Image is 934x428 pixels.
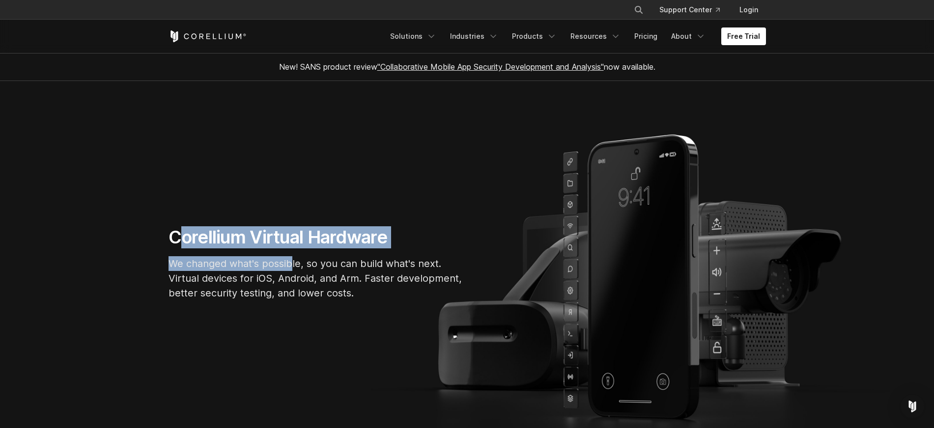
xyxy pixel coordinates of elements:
[622,1,766,19] div: Navigation Menu
[565,27,626,45] a: Resources
[169,30,247,42] a: Corellium Home
[279,62,655,72] span: New! SANS product review now available.
[444,27,504,45] a: Industries
[169,226,463,248] h1: Corellium Virtual Hardware
[384,27,766,45] div: Navigation Menu
[665,27,711,45] a: About
[651,1,728,19] a: Support Center
[721,27,766,45] a: Free Trial
[732,1,766,19] a: Login
[506,27,563,45] a: Products
[630,1,648,19] button: Search
[169,256,463,300] p: We changed what's possible, so you can build what's next. Virtual devices for iOS, Android, and A...
[901,395,924,418] div: Open Intercom Messenger
[377,62,604,72] a: "Collaborative Mobile App Security Development and Analysis"
[384,27,442,45] a: Solutions
[628,27,663,45] a: Pricing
